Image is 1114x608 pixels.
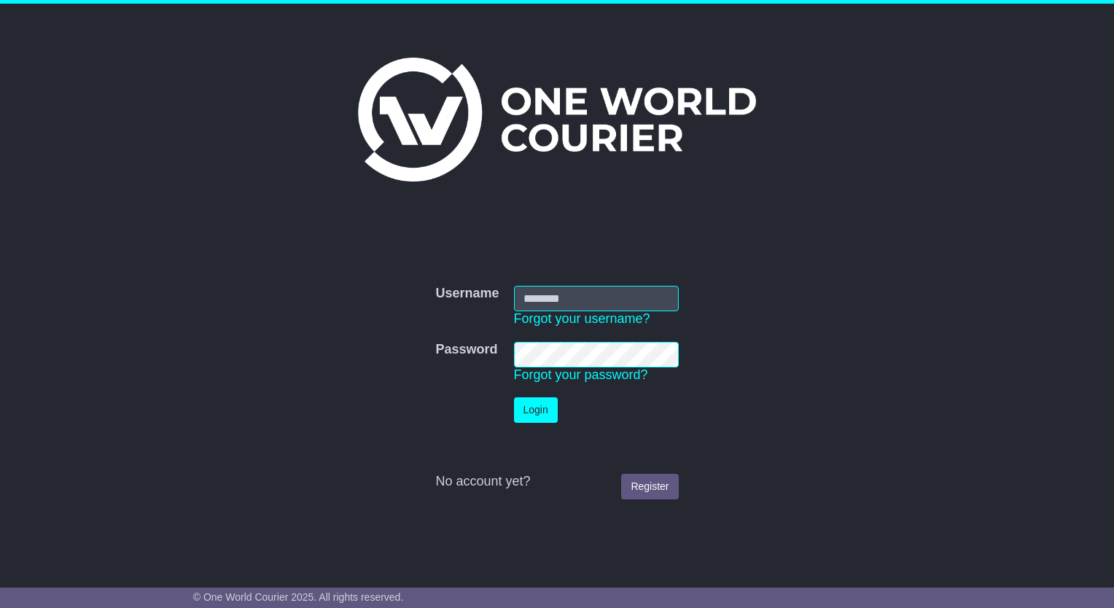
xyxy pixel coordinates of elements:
[193,591,404,603] span: © One World Courier 2025. All rights reserved.
[514,367,648,382] a: Forgot your password?
[514,397,558,423] button: Login
[435,474,678,490] div: No account yet?
[358,58,756,182] img: One World
[435,286,499,302] label: Username
[435,342,497,358] label: Password
[514,311,650,326] a: Forgot your username?
[621,474,678,499] a: Register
